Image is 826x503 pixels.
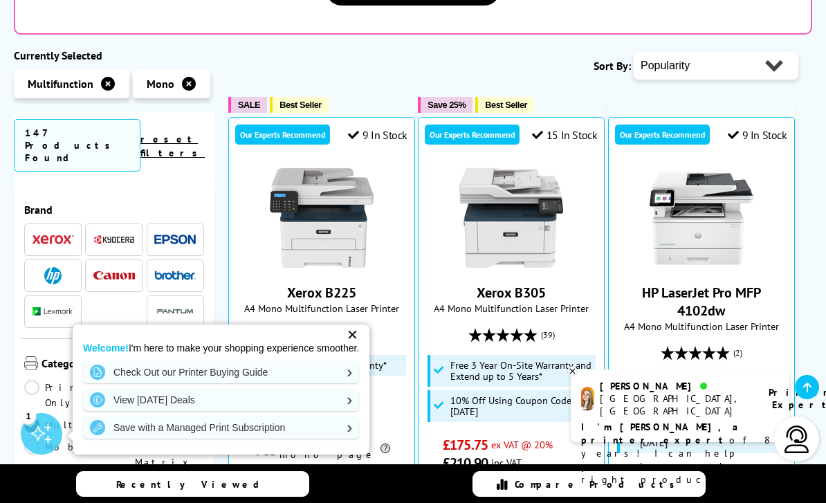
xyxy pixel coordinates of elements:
span: 147 Products Found [14,119,140,172]
p: I'm here to make your shopping experience smoother. [83,342,359,354]
div: Our Experts Recommend [615,125,710,145]
a: Xerox B225 [270,259,374,273]
img: Pantum [154,303,196,320]
span: Recently Viewed [116,478,273,491]
div: 15 In Stock [532,128,597,142]
img: Canon [93,271,135,280]
span: A4 Mono Multifunction Laser Printer [616,320,787,333]
button: Save 25% [418,97,472,113]
img: Lexmark [33,307,74,315]
a: Recently Viewed [76,471,309,497]
a: Epson [154,231,196,248]
span: A4 Mono Multifunction Laser Printer [236,302,407,315]
div: 9 In Stock [728,128,787,142]
img: Epson [154,235,196,245]
a: Compare Products [472,471,705,497]
a: Save with a Managed Print Subscription [83,417,359,439]
a: Xerox B305 [477,284,546,302]
span: (39) [541,322,555,348]
img: Category [24,356,38,370]
img: Brother [154,271,196,280]
span: Sort By: [594,59,631,73]
a: reset filters [140,133,205,159]
button: Best Seller [270,97,329,113]
span: Brand [24,203,204,217]
a: Brother [154,267,196,284]
a: Check Out our Printer Buying Guide [83,361,359,383]
div: Currently Selected [14,48,214,62]
div: [GEOGRAPHIC_DATA], [GEOGRAPHIC_DATA] [600,392,751,417]
img: HP [44,267,62,284]
a: Lexmark [33,303,74,320]
a: Mobile [24,439,114,470]
span: A4 Mono Multifunction Laser Printer [425,302,597,315]
a: Xerox B305 [459,259,563,273]
span: inc VAT [491,456,522,469]
a: Print Only [24,380,114,410]
a: Xerox [33,231,74,248]
span: Best Seller [485,100,527,110]
img: Xerox B225 [270,166,374,270]
a: Canon [93,267,135,284]
span: 10% Off Using Coupon Code [DATE] [450,395,592,417]
div: 1 [21,408,36,423]
img: Kyocera [93,235,135,245]
span: Category [42,356,204,373]
span: Multifunction [28,77,93,91]
span: ex VAT @ 20% [491,438,553,451]
div: [PERSON_NAME] [600,380,751,392]
img: HP LaserJet Pro MFP 4102dw [650,166,753,270]
div: Our Experts Recommend [235,125,330,145]
a: HP LaserJet Pro MFP 4102dw [642,284,761,320]
img: amy-livechat.png [581,387,594,411]
a: HP [33,267,74,284]
button: SALE [228,97,267,113]
div: 9 In Stock [348,128,407,142]
span: Mono [147,77,174,91]
span: Free 3 Year On-Site Warranty and Extend up to 5 Years* [450,360,592,382]
span: SALE [238,100,260,110]
a: Kyocera [93,231,135,248]
span: Compare Products [515,478,682,491]
a: HP LaserJet Pro MFP 4102dw [650,259,753,273]
button: Best Seller [475,97,534,113]
a: Xerox B225 [287,284,356,302]
span: Best Seller [279,100,322,110]
img: Xerox [33,235,74,244]
p: of 8 years! I can help you choose the right product [581,421,779,486]
span: £210.90 [443,454,488,472]
a: View [DATE] Deals [83,389,359,411]
img: user-headset-light.svg [783,426,811,453]
span: £175.75 [443,436,488,454]
img: Xerox B305 [459,166,563,270]
strong: Welcome! [83,342,129,354]
div: ✕ [342,325,362,345]
span: (2) [733,340,742,366]
span: Save 25% [428,100,466,110]
div: Our Experts Recommend [425,125,520,145]
b: I'm [PERSON_NAME], a printer expert [581,421,742,446]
